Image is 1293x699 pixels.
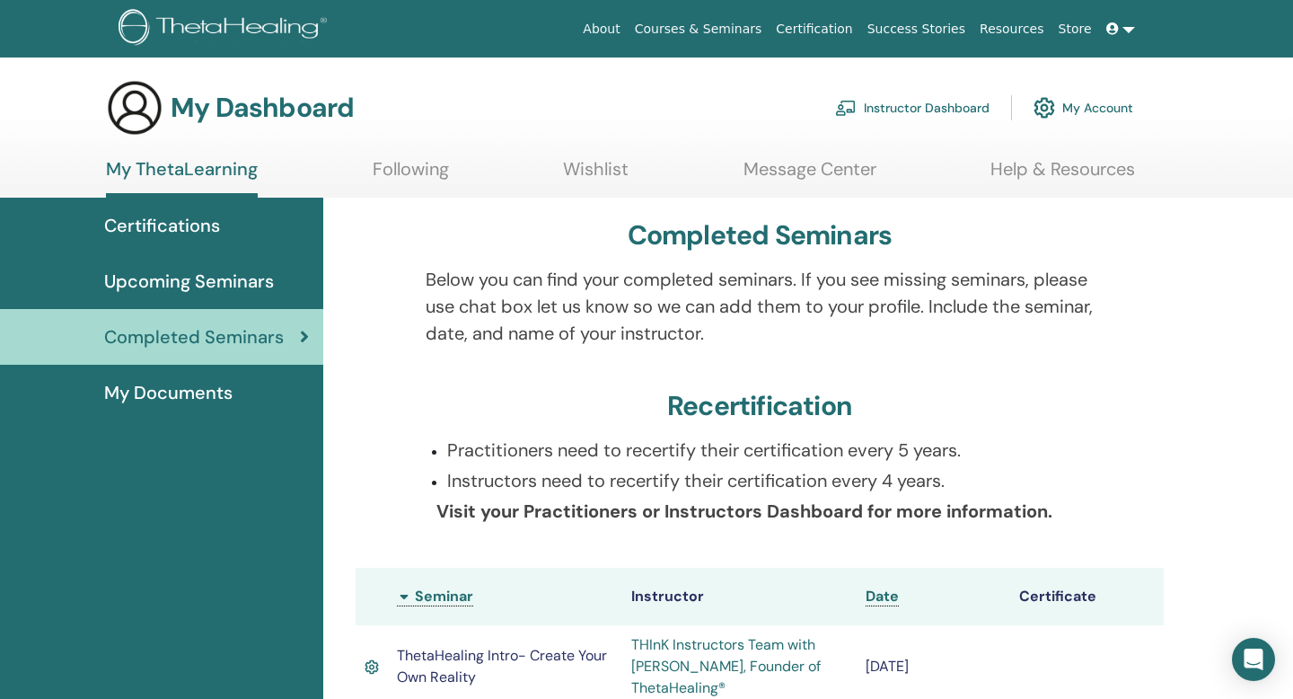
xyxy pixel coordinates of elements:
[628,219,893,252] h3: Completed Seminars
[628,13,770,46] a: Courses & Seminars
[1051,13,1099,46] a: Store
[106,79,163,137] img: generic-user-icon.jpg
[397,646,607,686] span: ThetaHealing Intro- Create Your Own Reality
[1232,638,1275,681] div: Open Intercom Messenger
[835,100,857,116] img: chalkboard-teacher.svg
[104,379,233,406] span: My Documents
[1034,93,1055,123] img: cog.svg
[743,158,876,193] a: Message Center
[860,13,972,46] a: Success Stories
[563,158,629,193] a: Wishlist
[1010,568,1164,625] th: Certificate
[866,587,899,606] a: Date
[171,92,354,124] h3: My Dashboard
[447,467,1095,494] p: Instructors need to recertify their certification every 4 years.
[119,9,333,49] img: logo.png
[622,568,857,625] th: Instructor
[576,13,627,46] a: About
[104,323,284,350] span: Completed Seminars
[667,390,852,422] h3: Recertification
[104,212,220,239] span: Certifications
[365,657,379,677] img: Active Certificate
[447,437,1095,464] p: Practitioners need to recertify their certification every 5 years.
[436,500,1052,523] b: Visit your Practitioners or Instructors Dashboard for more information.
[769,13,859,46] a: Certification
[990,158,1135,193] a: Help & Resources
[866,587,899,606] span: Date
[1034,88,1133,128] a: My Account
[835,88,990,128] a: Instructor Dashboard
[426,266,1095,347] p: Below you can find your completed seminars. If you see missing seminars, please use chat box let ...
[106,158,258,198] a: My ThetaLearning
[373,158,449,193] a: Following
[631,635,821,697] a: THInK Instructors Team with [PERSON_NAME], Founder of ThetaHealing®
[104,268,274,295] span: Upcoming Seminars
[972,13,1051,46] a: Resources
